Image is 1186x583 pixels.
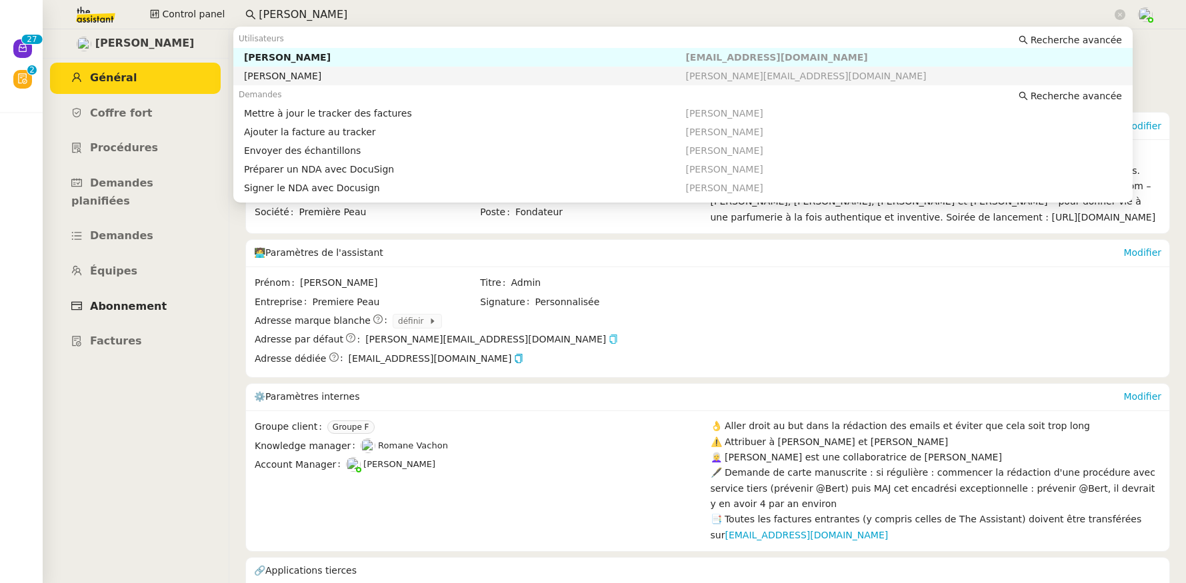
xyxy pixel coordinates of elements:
[299,205,479,220] span: Première Peau
[71,177,153,207] span: Demandes planifiées
[90,334,142,347] span: Factures
[255,438,361,454] span: Knowledge manager
[239,34,284,43] span: Utilisateurs
[398,314,429,328] span: définir
[244,70,686,82] div: [PERSON_NAME]
[244,182,686,194] div: Signer le NDA avec Docusign
[254,384,1123,410] div: ⚙️
[300,275,479,291] span: [PERSON_NAME]
[725,530,888,540] a: [EMAIL_ADDRESS][DOMAIN_NAME]
[32,35,37,47] p: 7
[535,294,600,310] span: Personnalisée
[255,294,312,310] span: Entreprise
[255,332,343,347] span: Adresse par défaut
[255,313,371,328] span: Adresse marque blanche
[685,127,763,137] span: [PERSON_NAME]
[255,351,326,366] span: Adresse dédiée
[480,294,535,310] span: Signature
[244,145,686,157] div: Envoyer des échantillons
[244,51,686,63] div: [PERSON_NAME]
[1123,121,1161,131] a: Modifier
[255,275,300,291] span: Prénom
[162,7,225,22] span: Control panel
[255,457,346,472] span: Account Manager
[327,420,375,434] nz-tag: Groupe F
[361,438,375,453] img: users%2FyQfMwtYgTqhRP2YHWHmG2s2LYaD3%2Favatar%2Fprofile-pic.png
[90,229,153,242] span: Demandes
[378,440,448,450] span: Romane Vachon
[255,205,299,220] span: Société
[27,35,32,47] p: 2
[685,164,763,175] span: [PERSON_NAME]
[90,107,153,119] span: Coffre fort
[259,6,1112,24] input: Rechercher
[244,126,686,138] div: Ajouter la facture au tracker
[711,434,1162,450] div: ⚠️ Attribuer à [PERSON_NAME] et [PERSON_NAME]
[346,457,361,472] img: users%2FNTfmycKsCFdqp6LX6USf2FmuPJo2%2Favatar%2Fprofile-pic%20(1).png
[685,108,763,119] span: [PERSON_NAME]
[363,459,435,469] span: [PERSON_NAME]
[50,133,221,164] a: Procédures
[711,418,1162,434] div: 👌 Aller droit au but dans la rédaction des emails et éviter que cela soit trop long
[1123,391,1161,402] a: Modifier
[480,205,515,220] span: Poste
[50,221,221,252] a: Demandes
[711,465,1162,512] div: 🖋️ Demande de carte manuscrite : si régulière : commencer la rédaction d'une procédure avec servi...
[685,71,926,81] span: [PERSON_NAME][EMAIL_ADDRESS][DOMAIN_NAME]
[50,256,221,287] a: Équipes
[265,565,357,576] span: Applications tierces
[50,98,221,129] a: Coffre fort
[265,247,383,258] span: Paramètres de l'assistant
[711,450,1162,465] div: 👩‍🦳 [PERSON_NAME] est une collaboratrice de [PERSON_NAME]
[90,300,167,312] span: Abonnement
[244,107,686,119] div: Mettre à jour le tracker des factures
[50,168,221,217] a: Demandes planifiées
[95,35,195,53] span: [PERSON_NAME]
[511,275,705,291] span: Admin
[711,512,1162,543] div: 📑 Toutes les factures entrantes (y compris celles de The Assistant) doivent être transférées sur
[90,265,137,277] span: Équipes
[1138,7,1153,22] img: users%2FNTfmycKsCFdqp6LX6USf2FmuPJo2%2Favatar%2Fprofile-pic%20(1).png
[685,145,763,156] span: [PERSON_NAME]
[21,35,42,44] nz-badge-sup: 27
[685,183,763,193] span: [PERSON_NAME]
[349,351,524,366] span: [EMAIL_ADDRESS][DOMAIN_NAME]
[515,205,705,220] span: Fondateur
[312,294,479,310] span: Premiere Peau
[27,65,37,75] nz-badge-sup: 2
[265,391,359,402] span: Paramètres internes
[29,65,35,77] p: 2
[1031,89,1122,103] span: Recherche avancée
[142,5,233,24] button: Control panel
[255,419,327,434] span: Groupe client
[244,163,686,175] div: Préparer un NDA avec DocuSign
[90,141,158,154] span: Procédures
[239,90,282,99] span: Demandes
[50,291,221,322] a: Abonnement
[1123,247,1161,258] a: Modifier
[90,71,137,84] span: Général
[254,240,1123,267] div: 🧑‍💻
[77,37,91,51] img: users%2Fjeuj7FhI7bYLyCU6UIN9LElSS4x1%2Favatar%2F1678820456145.jpeg
[1031,33,1122,47] span: Recherche avancée
[365,332,618,347] span: [PERSON_NAME][EMAIL_ADDRESS][DOMAIN_NAME]
[480,275,511,291] span: Titre
[685,52,867,63] span: [EMAIL_ADDRESS][DOMAIN_NAME]
[50,63,221,94] a: Général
